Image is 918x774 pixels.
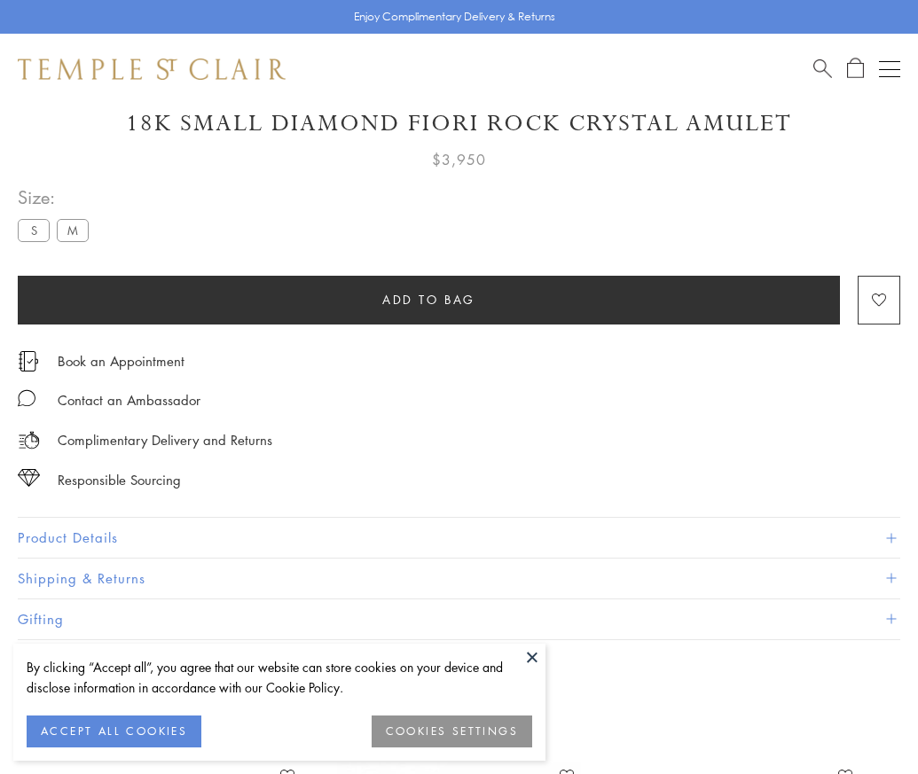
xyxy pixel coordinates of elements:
img: icon_delivery.svg [18,429,40,451]
button: Add to bag [18,276,840,324]
h1: 18K Small Diamond Fiori Rock Crystal Amulet [18,108,900,139]
button: Gifting [18,599,900,639]
img: Temple St. Clair [18,59,286,80]
div: By clicking “Accept all”, you agree that our website can store cookies on your device and disclos... [27,657,532,698]
a: Search [813,58,832,80]
button: Product Details [18,518,900,558]
label: M [57,219,89,241]
span: Size: [18,183,96,212]
img: icon_sourcing.svg [18,469,40,487]
button: Open navigation [879,59,900,80]
div: Contact an Ambassador [58,389,200,411]
div: Responsible Sourcing [58,469,181,491]
img: MessageIcon-01_2.svg [18,389,35,407]
p: Complimentary Delivery and Returns [58,429,272,451]
label: S [18,219,50,241]
span: Add to bag [382,290,475,309]
button: Shipping & Returns [18,559,900,598]
a: Book an Appointment [58,351,184,371]
span: $3,950 [432,148,486,171]
img: icon_appointment.svg [18,351,39,371]
button: ACCEPT ALL COOKIES [27,715,201,747]
button: COOKIES SETTINGS [372,715,532,747]
p: Enjoy Complimentary Delivery & Returns [354,8,555,26]
a: Open Shopping Bag [847,58,864,80]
